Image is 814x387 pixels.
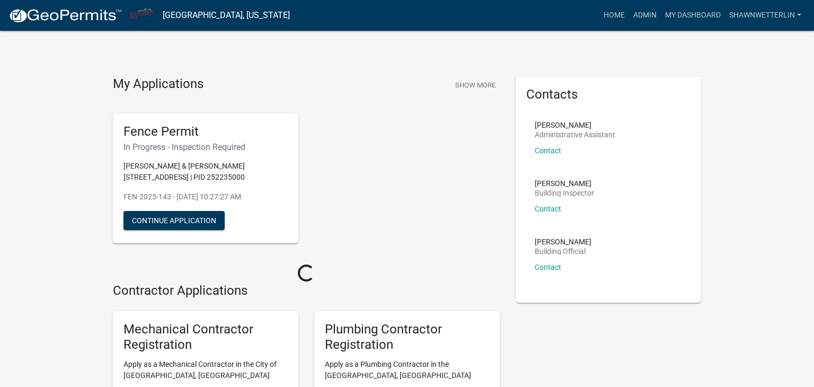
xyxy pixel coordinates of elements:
p: FEN-2025-143 - [DATE] 10:27:27 AM [123,191,288,203]
p: Administrative Assistant [535,131,615,138]
p: Building Inspector [535,189,594,197]
a: My Dashboard [661,5,725,25]
p: Building Official [535,248,591,255]
p: [PERSON_NAME] [535,238,591,245]
a: Contact [535,205,561,213]
h4: Contractor Applications [113,283,500,298]
a: ShawnWetterlin [725,5,806,25]
h5: Fence Permit [123,124,288,139]
p: [PERSON_NAME] [535,121,615,129]
a: Contact [535,263,561,271]
button: Continue Application [123,211,225,230]
p: Apply as a Mechanical Contractor in the City of [GEOGRAPHIC_DATA], [GEOGRAPHIC_DATA] [123,359,288,381]
img: City of La Crescent, Minnesota [130,8,154,22]
h5: Contacts [526,87,691,102]
h6: In Progress - Inspection Required [123,142,288,152]
button: Show More [451,76,500,94]
p: [PERSON_NAME] [535,180,594,187]
a: [GEOGRAPHIC_DATA], [US_STATE] [163,6,290,24]
p: Apply as a Plumbing Contractor in the [GEOGRAPHIC_DATA], [GEOGRAPHIC_DATA] [325,359,489,381]
p: [PERSON_NAME] & [PERSON_NAME] [STREET_ADDRESS] | PID 252235000 [123,161,288,183]
h4: My Applications [113,76,203,92]
h5: Plumbing Contractor Registration [325,322,489,353]
a: Home [599,5,629,25]
a: Admin [629,5,661,25]
h5: Mechanical Contractor Registration [123,322,288,353]
a: Contact [535,146,561,155]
